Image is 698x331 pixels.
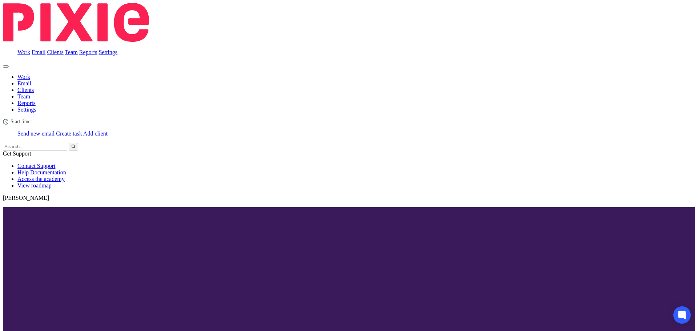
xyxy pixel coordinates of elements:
[3,150,31,157] span: Get Support
[17,130,55,137] a: Send new email
[17,182,52,189] a: View roadmap
[79,49,97,55] a: Reports
[3,195,695,201] p: [PERSON_NAME]
[47,49,63,55] a: Clients
[32,49,45,55] a: Email
[83,130,108,137] a: Add client
[69,143,78,150] button: Search
[17,169,66,175] a: Help Documentation
[17,106,36,113] a: Settings
[99,49,118,55] a: Settings
[65,49,77,55] a: Team
[3,119,695,125] div: SCAR Ltd - Telleroo - Supplier Payment
[56,130,82,137] a: Create task
[3,3,149,42] img: Pixie
[17,80,31,86] a: Email
[17,49,30,55] a: Work
[17,74,30,80] a: Work
[11,119,32,125] span: Start timer
[17,87,34,93] a: Clients
[17,176,65,182] a: Access the academy
[17,93,30,100] a: Team
[17,100,36,106] a: Reports
[17,163,55,169] a: Contact Support
[3,143,67,150] input: Search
